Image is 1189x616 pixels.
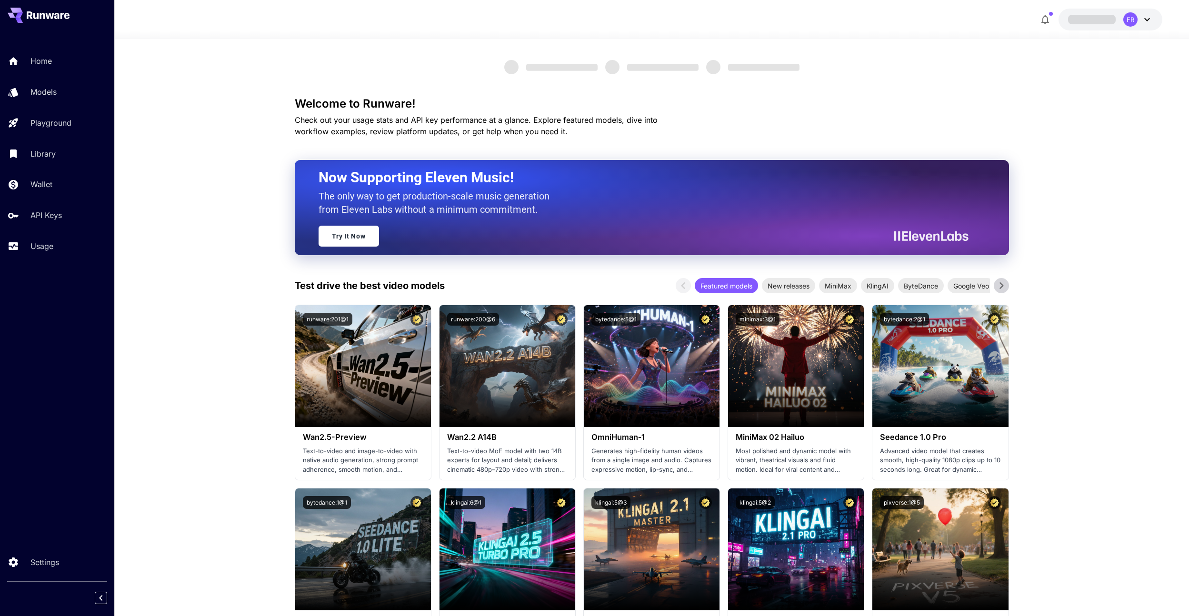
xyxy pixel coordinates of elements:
button: Certified Model – Vetted for best performance and includes a commercial license. [843,496,856,509]
p: Wallet [30,179,52,190]
button: Certified Model – Vetted for best performance and includes a commercial license. [410,496,423,509]
a: Try It Now [319,226,379,247]
button: Certified Model – Vetted for best performance and includes a commercial license. [410,313,423,326]
span: Google Veo [948,281,995,291]
h3: OmniHuman‑1 [591,433,712,442]
button: bytedance:5@1 [591,313,640,326]
button: pixverse:1@5 [880,496,924,509]
h3: Wan2.2 A14B [447,433,568,442]
button: Certified Model – Vetted for best performance and includes a commercial license. [843,313,856,326]
span: Check out your usage stats and API key performance at a glance. Explore featured models, dive int... [295,115,658,136]
button: Certified Model – Vetted for best performance and includes a commercial license. [699,313,712,326]
button: klingai:6@1 [447,496,485,509]
button: minimax:3@1 [736,313,779,326]
button: runware:201@1 [303,313,352,326]
p: Generates high-fidelity human videos from a single image and audio. Captures expressive motion, l... [591,447,712,475]
div: ByteDance [898,278,944,293]
button: klingai:5@2 [736,496,775,509]
button: bytedance:1@1 [303,496,351,509]
div: MiniMax [819,278,857,293]
p: Advanced video model that creates smooth, high-quality 1080p clips up to 10 seconds long. Great f... [880,447,1000,475]
span: Featured models [695,281,758,291]
img: alt [872,488,1008,610]
button: Certified Model – Vetted for best performance and includes a commercial license. [988,496,1001,509]
img: alt [872,305,1008,427]
div: FR [1123,12,1138,27]
span: MiniMax [819,281,857,291]
img: alt [295,305,431,427]
p: Usage [30,240,53,252]
div: Featured models [695,278,758,293]
img: alt [728,305,864,427]
h3: Wan2.5-Preview [303,433,423,442]
p: Text-to-video and image-to-video with native audio generation, strong prompt adherence, smooth mo... [303,447,423,475]
span: ByteDance [898,281,944,291]
button: Certified Model – Vetted for best performance and includes a commercial license. [555,496,568,509]
button: runware:200@6 [447,313,499,326]
p: API Keys [30,209,62,221]
div: Collapse sidebar [102,589,114,606]
button: klingai:5@3 [591,496,630,509]
button: Certified Model – Vetted for best performance and includes a commercial license. [555,313,568,326]
p: Models [30,86,57,98]
span: New releases [762,281,815,291]
h3: Welcome to Runware! [295,97,1009,110]
button: bytedance:2@1 [880,313,929,326]
img: alt [728,488,864,610]
img: alt [584,305,719,427]
p: Home [30,55,52,67]
p: Library [30,148,56,159]
p: Most polished and dynamic model with vibrant, theatrical visuals and fluid motion. Ideal for vira... [736,447,856,475]
img: alt [440,488,575,610]
p: Playground [30,117,71,129]
div: New releases [762,278,815,293]
div: Google Veo [948,278,995,293]
h3: Seedance 1.0 Pro [880,433,1000,442]
p: Settings [30,556,59,568]
button: FR [1059,9,1162,30]
p: The only way to get production-scale music generation from Eleven Labs without a minimum commitment. [319,189,557,216]
span: KlingAI [861,281,894,291]
img: alt [440,305,575,427]
div: KlingAI [861,278,894,293]
img: alt [584,488,719,610]
img: alt [295,488,431,610]
button: Collapse sidebar [95,592,107,604]
h3: MiniMax 02 Hailuo [736,433,856,442]
button: Certified Model – Vetted for best performance and includes a commercial license. [988,313,1001,326]
h2: Now Supporting Eleven Music! [319,169,961,187]
p: Text-to-video MoE model with two 14B experts for layout and detail; delivers cinematic 480p–720p ... [447,447,568,475]
button: Certified Model – Vetted for best performance and includes a commercial license. [699,496,712,509]
p: Test drive the best video models [295,278,445,293]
